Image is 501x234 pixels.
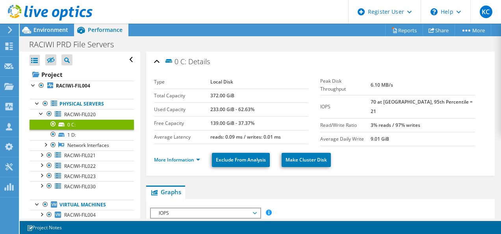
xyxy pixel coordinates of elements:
[212,153,270,167] a: Exclude From Analysis
[64,173,96,180] span: RACIWI-FIL023
[371,136,389,142] b: 9.01 GiB
[154,133,210,141] label: Average Latency
[30,171,134,181] a: RACIWI-FIL023
[30,109,134,119] a: RACIWI-FIL020
[30,140,134,150] a: Network Interfaces
[385,24,423,36] a: Reports
[30,99,134,109] a: Physical Servers
[210,106,254,113] b: 233.00 GiB - 62.63%
[64,163,96,169] span: RACIWI-FIL022
[30,161,134,171] a: RACIWI-FIL022
[30,150,134,161] a: RACIWI-FIL021
[371,98,473,115] b: 70 at [GEOGRAPHIC_DATA], 95th Percentile = 21
[88,26,122,33] span: Performance
[64,152,96,159] span: RACIWI-FIL021
[210,78,233,85] b: Local Disk
[21,223,67,232] a: Project Notes
[30,68,134,81] a: Project
[30,181,134,191] a: RACIWI-FIL030
[371,122,420,128] b: 3% reads / 97% writes
[480,6,492,18] span: KC
[430,8,438,15] svg: \n
[154,106,210,113] label: Used Capacity
[30,130,134,140] a: 1 D:
[64,111,96,118] span: RACIWI-FIL020
[30,119,134,130] a: 0 C:
[64,212,96,218] span: RACIWI-FIL004
[33,26,68,33] span: Environment
[64,183,96,190] span: RACIWI-FIL030
[282,153,331,167] a: Make Cluster Disk
[30,81,134,91] a: RACIWI-FIL004
[320,103,371,111] label: IOPS
[210,134,281,140] b: reads: 0.09 ms / writes: 0.01 ms
[455,24,491,36] a: More
[56,82,90,89] b: RACIWI-FIL004
[320,135,371,143] label: Average Daily Write
[155,208,256,218] span: IOPS
[26,40,126,49] h1: RACIWI PRD File Servers
[154,119,210,127] label: Free Capacity
[154,92,210,100] label: Total Capacity
[154,78,210,86] label: Type
[210,92,234,99] b: 372.00 GiB
[423,24,455,36] a: Share
[188,57,210,66] span: Details
[320,77,371,93] label: Peak Disk Throughput
[210,120,254,126] b: 139.00 GiB - 37.37%
[30,210,134,220] a: RACIWI-FIL004
[164,57,186,66] span: 0 C:
[150,188,181,196] span: Graphs
[154,156,200,163] a: More Information
[30,200,134,210] a: Virtual Machines
[371,82,393,88] b: 6.10 MB/s
[320,121,371,129] label: Read/Write Ratio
